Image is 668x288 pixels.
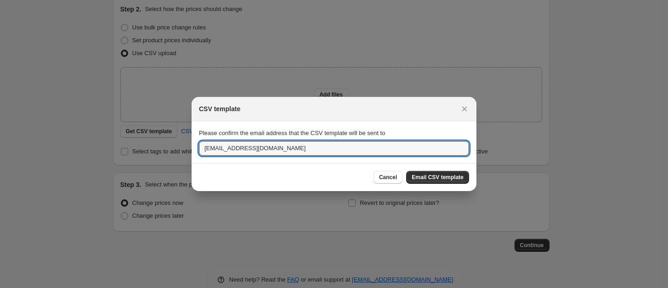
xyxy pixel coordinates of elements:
h2: CSV template [199,104,240,113]
button: Close [458,102,471,115]
span: Please confirm the email address that the CSV template will be sent to [199,130,385,136]
button: Cancel [374,171,402,184]
span: Cancel [379,174,397,181]
span: Email CSV template [412,174,464,181]
button: Email CSV template [406,171,469,184]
